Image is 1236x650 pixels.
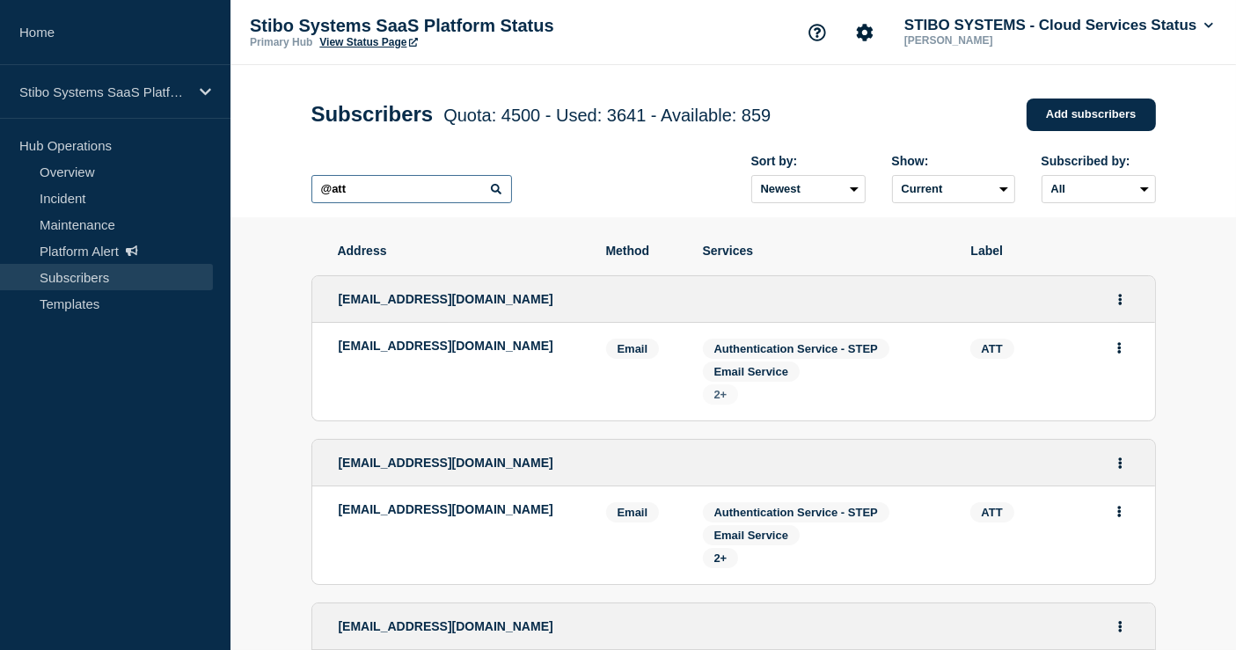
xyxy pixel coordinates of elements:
input: Search subscribers [311,175,512,203]
button: Actions [1109,613,1131,640]
button: Support [799,14,836,51]
span: [EMAIL_ADDRESS][DOMAIN_NAME] [339,456,553,470]
button: Actions [1109,286,1131,313]
span: Address [338,244,580,258]
p: [EMAIL_ADDRESS][DOMAIN_NAME] [339,339,580,353]
p: Stibo Systems SaaS Platform Status [250,16,602,36]
span: Email Service [714,365,789,378]
div: Sort by: [751,154,866,168]
span: ATT [970,339,1014,359]
button: Actions [1108,498,1130,525]
p: Primary Hub [250,36,312,48]
select: Sort by [751,175,866,203]
a: View Status Page [319,36,417,48]
span: 2+ [714,388,728,401]
span: Email [606,502,660,522]
div: Subscribed by: [1042,154,1156,168]
p: [PERSON_NAME] [901,34,1084,47]
select: Deleted [892,175,1015,203]
h1: Subscribers [311,102,772,127]
div: Show: [892,154,1015,168]
button: Account settings [846,14,883,51]
a: Add subscribers [1027,99,1156,131]
span: [EMAIL_ADDRESS][DOMAIN_NAME] [339,619,553,633]
span: Email [606,339,660,359]
span: [EMAIL_ADDRESS][DOMAIN_NAME] [339,292,553,306]
p: [EMAIL_ADDRESS][DOMAIN_NAME] [339,502,580,516]
p: Stibo Systems SaaS Platform Status [19,84,188,99]
span: 2+ [714,551,728,565]
span: Email Service [714,529,789,542]
span: Authentication Service - STEP [714,506,878,519]
span: Services [703,244,945,258]
button: STIBO SYSTEMS - Cloud Services Status [901,17,1217,34]
button: Actions [1109,449,1131,477]
span: ATT [970,502,1014,522]
span: Quota: 4500 - Used: 3641 - Available: 859 [443,106,771,125]
button: Actions [1108,334,1130,362]
span: Method [606,244,677,258]
span: Authentication Service - STEP [714,342,878,355]
select: Subscribed by [1042,175,1156,203]
span: Label [971,244,1130,258]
